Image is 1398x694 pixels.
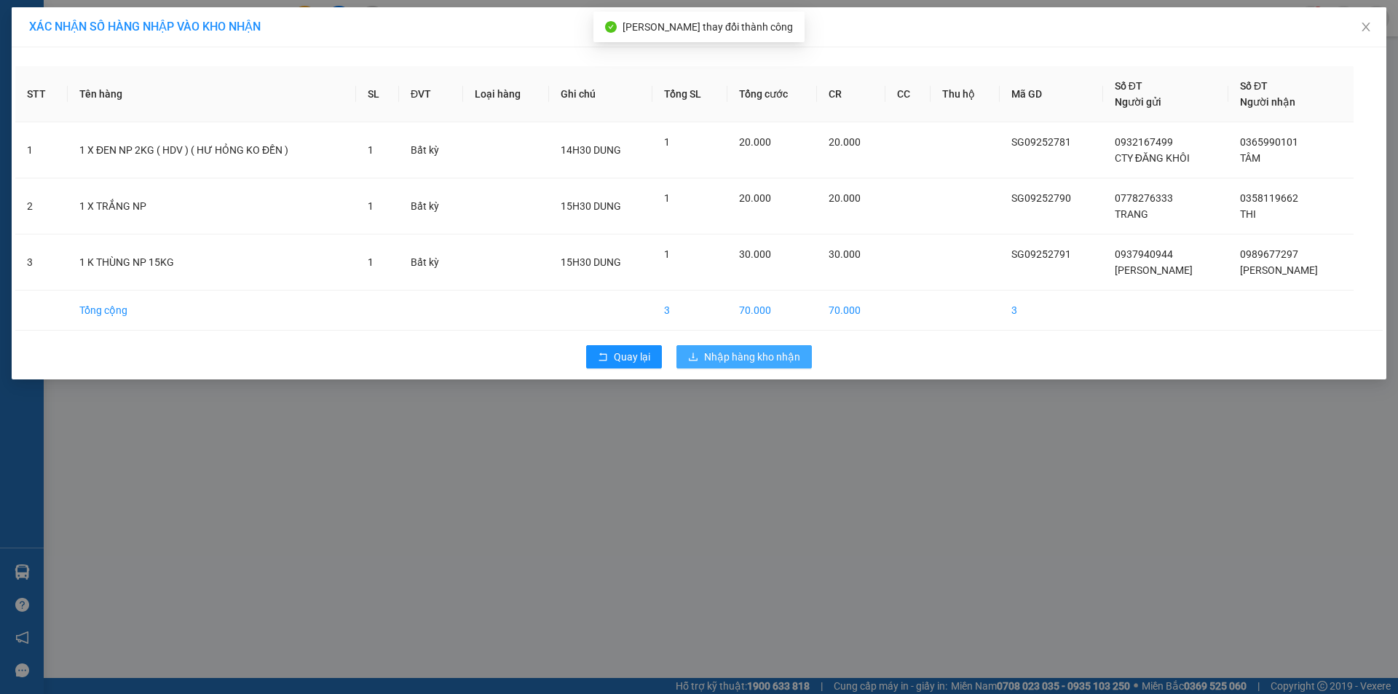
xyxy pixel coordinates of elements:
span: 20.000 [829,136,861,148]
span: 20.000 [739,136,771,148]
span: SG09252790 [1011,192,1071,204]
span: 1 [664,248,670,260]
td: 2 [15,178,68,234]
span: 30.000 [829,248,861,260]
span: [PERSON_NAME] [1240,264,1318,276]
td: 3 [1000,291,1102,331]
td: Tổng cộng [68,291,356,331]
span: 15H30 DUNG [561,200,621,212]
span: 1 [368,256,374,268]
span: Quay lại [614,349,650,365]
span: 1 [664,136,670,148]
span: Nhập hàng kho nhận [704,349,800,365]
td: Bất kỳ [399,178,463,234]
td: 70.000 [817,291,885,331]
button: Close [1346,7,1386,48]
span: download [688,352,698,363]
span: SG09252781 [1011,136,1071,148]
span: 30.000 [739,248,771,260]
th: Thu hộ [931,66,1000,122]
th: CC [885,66,931,122]
span: [PERSON_NAME] [1115,264,1193,276]
span: TÂM [1240,152,1260,164]
th: STT [15,66,68,122]
span: XÁC NHẬN SỐ HÀNG NHẬP VÀO KHO NHẬN [29,20,261,33]
td: 1 K THÙNG NP 15KG [68,234,356,291]
span: 0937940944 [1115,248,1173,260]
span: check-circle [605,21,617,33]
span: 1 [664,192,670,204]
span: 15H30 DUNG [561,256,621,268]
th: SL [356,66,399,122]
td: 3 [652,291,727,331]
span: 20.000 [739,192,771,204]
td: 1 X TRẮNG NP [68,178,356,234]
span: Người gửi [1115,96,1161,108]
span: 0932167499 [1115,136,1173,148]
span: SG09252791 [1011,248,1071,260]
th: Loại hàng [463,66,549,122]
th: Tổng cước [727,66,817,122]
span: 1 [368,144,374,156]
span: 0358119662 [1240,192,1298,204]
td: 3 [15,234,68,291]
span: TRANG [1115,208,1148,220]
th: Tổng SL [652,66,727,122]
td: 1 X ĐEN NP 2KG ( HDV ) ( HƯ HỎNG KO ĐỀN ) [68,122,356,178]
span: CTY ĐĂNG KHÔI [1115,152,1190,164]
td: Bất kỳ [399,122,463,178]
td: Bất kỳ [399,234,463,291]
td: 70.000 [727,291,817,331]
span: Số ĐT [1115,80,1142,92]
th: Mã GD [1000,66,1102,122]
span: [PERSON_NAME] thay đổi thành công [623,21,793,33]
span: rollback [598,352,608,363]
th: Ghi chú [549,66,653,122]
span: THI [1240,208,1256,220]
span: 0365990101 [1240,136,1298,148]
span: 0989677297 [1240,248,1298,260]
span: 1 [368,200,374,212]
th: ĐVT [399,66,463,122]
span: 14H30 DUNG [561,144,621,156]
span: close [1360,21,1372,33]
span: 0778276333 [1115,192,1173,204]
th: CR [817,66,885,122]
span: 20.000 [829,192,861,204]
span: Số ĐT [1240,80,1268,92]
th: Tên hàng [68,66,356,122]
span: Người nhận [1240,96,1295,108]
td: 1 [15,122,68,178]
button: rollbackQuay lại [586,345,662,368]
button: downloadNhập hàng kho nhận [676,345,812,368]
